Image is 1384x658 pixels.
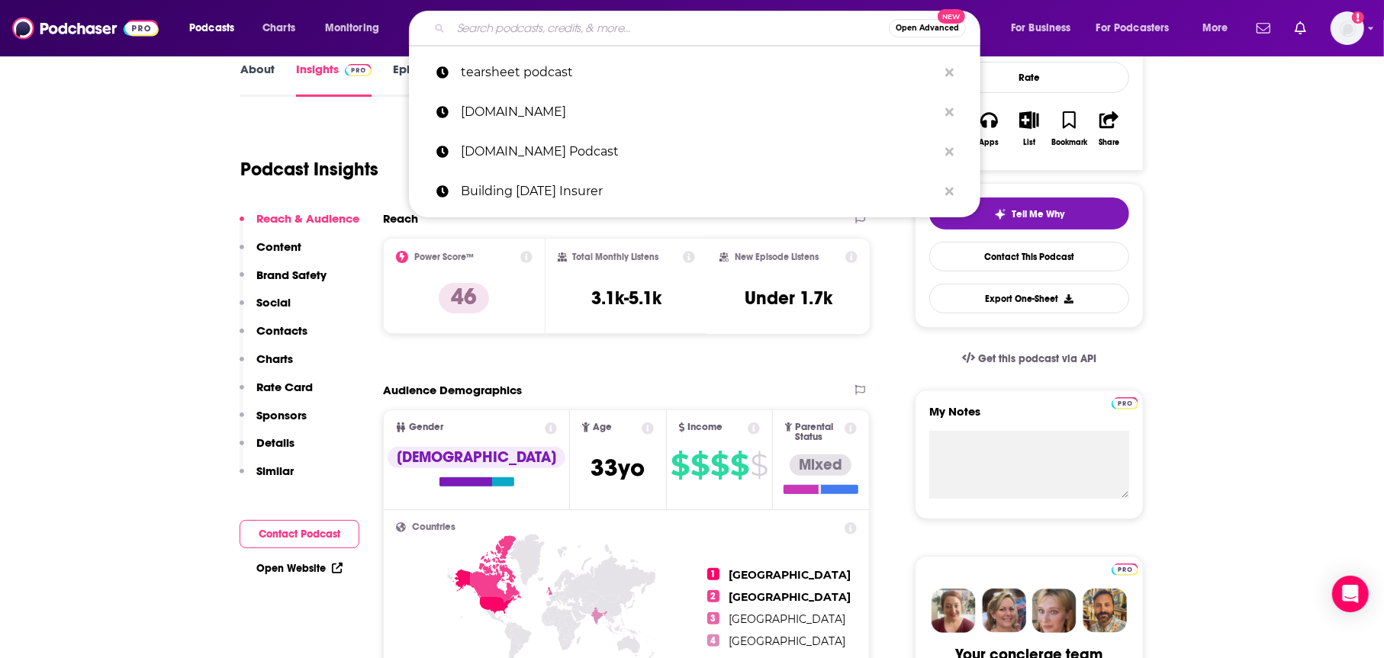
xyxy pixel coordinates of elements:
span: 2 [707,590,719,602]
input: Search podcasts, credits, & more... [451,16,889,40]
p: Contacts [256,323,307,338]
span: [GEOGRAPHIC_DATA] [729,612,845,626]
p: Social [256,295,291,310]
p: Building Tomorrow's Insurer [461,172,938,211]
a: Open Website [256,562,343,575]
img: Podchaser Pro [345,64,372,76]
span: $ [730,453,748,477]
label: My Notes [929,404,1129,431]
button: List [1009,101,1049,156]
span: Get this podcast via API [978,352,1096,365]
a: [DOMAIN_NAME] Podcast [409,132,980,172]
span: $ [671,453,689,477]
img: Jon Profile [1083,589,1127,633]
h3: 3.1k-5.1k [591,287,661,310]
a: Pro website [1112,561,1138,576]
button: Reach & Audience [240,211,359,239]
span: More [1202,18,1228,39]
a: InsightsPodchaser Pro [296,62,372,97]
img: Sydney Profile [932,589,976,633]
a: Building [DATE] Insurer [409,172,980,211]
button: Open AdvancedNew [889,19,966,37]
span: 33 yo [591,453,645,483]
p: 46 [439,283,489,313]
div: [DEMOGRAPHIC_DATA] [388,447,565,468]
span: Parental Status [795,422,842,442]
h1: Podcast Insights [240,158,378,181]
div: Apps [980,138,999,147]
a: Episodes844 [393,62,471,97]
span: $ [710,453,729,477]
span: 1 [707,568,719,580]
span: [GEOGRAPHIC_DATA] [729,568,851,582]
button: Brand Safety [240,268,327,296]
a: Podchaser - Follow, Share and Rate Podcasts [12,14,159,43]
p: Charts [256,351,293,366]
span: [GEOGRAPHIC_DATA] [729,590,851,604]
a: Show notifications dropdown [1250,15,1276,41]
button: Show profile menu [1331,11,1364,45]
p: Content [256,239,301,254]
p: InsurTechs.io [461,92,938,132]
button: Sponsors [240,408,307,436]
img: Barbara Profile [982,589,1026,633]
span: $ [750,453,768,477]
button: open menu [1000,16,1090,40]
img: tell me why sparkle [994,208,1006,220]
img: Jules Profile [1032,589,1077,633]
button: Export One-Sheet [929,284,1129,313]
div: Search podcasts, credits, & more... [423,11,995,46]
button: open menu [314,16,399,40]
div: Mixed [790,454,851,476]
h2: Power Score™ [414,252,474,262]
button: open menu [1086,16,1192,40]
div: Bookmark [1051,138,1087,147]
span: Countries [412,522,455,532]
p: Details [256,435,295,450]
a: Charts [253,16,304,40]
span: Gender [409,422,443,432]
span: Open Advanced [896,24,959,32]
span: Tell Me Why [1012,208,1065,220]
span: New [938,9,965,24]
a: Get this podcast via API [950,340,1109,377]
a: tearsheet podcast [409,53,980,92]
button: Rate Card [240,380,313,408]
h2: Total Monthly Listens [573,252,659,262]
span: Age [593,422,612,432]
button: Apps [969,101,1009,156]
div: Open Intercom Messenger [1332,576,1369,612]
h3: Under 1.7k [745,287,832,310]
button: tell me why sparkleTell Me Why [929,197,1129,229]
span: [GEOGRAPHIC_DATA] [729,634,845,648]
a: About [240,62,275,97]
img: User Profile [1331,11,1364,45]
p: Brand Safety [256,268,327,282]
p: Reach & Audience [256,211,359,226]
button: Contact Podcast [240,520,359,548]
button: Charts [240,351,293,380]
a: [DOMAIN_NAME] [409,92,980,132]
button: open menu [1192,16,1247,40]
span: For Podcasters [1096,18,1170,39]
button: Details [240,435,295,464]
div: Rate [929,62,1129,93]
a: Contact This Podcast [929,242,1129,271]
p: Similar [256,464,294,478]
div: Share [1099,138,1119,147]
span: Monitoring [325,18,379,39]
span: For Business [1011,18,1071,39]
svg: Add a profile image [1352,11,1364,24]
h2: Audience Demographics [383,383,522,397]
span: 3 [707,612,719,624]
h2: New Episode Listens [735,252,819,262]
button: Similar [240,464,294,492]
button: open menu [179,16,254,40]
span: Podcasts [189,18,234,39]
p: Sponsors [256,408,307,422]
p: tearsheet podcast [461,53,938,92]
span: Logged in as elleb2btech [1331,11,1364,45]
button: Share [1089,101,1129,156]
img: Podchaser Pro [1112,397,1138,409]
span: Charts [262,18,295,39]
